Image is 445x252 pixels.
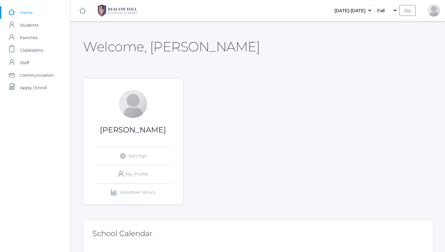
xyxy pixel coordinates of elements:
h2: Welcome, [PERSON_NAME] [83,39,260,54]
span: Students [20,19,38,31]
span: Apply / Enroll [20,81,47,94]
span: Home [20,6,33,19]
span: Staff [20,56,29,69]
div: Lydia Chaffin [428,4,440,17]
a: Settings [96,147,171,165]
h2: School Calendar [92,229,423,238]
img: BHCALogos-05-308ed15e86a5a0abce9b8dd61676a3503ac9727e845dece92d48e8588c001991.png [94,3,141,18]
a: Volunteer Hours [96,183,171,201]
span: Communication [20,69,54,81]
div: Lydia Chaffin [119,90,147,118]
h1: [PERSON_NAME] [83,126,183,134]
input: Go [399,5,416,16]
span: Families [20,31,37,44]
a: My Profile [96,165,171,183]
span: Classrooms [20,44,43,56]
